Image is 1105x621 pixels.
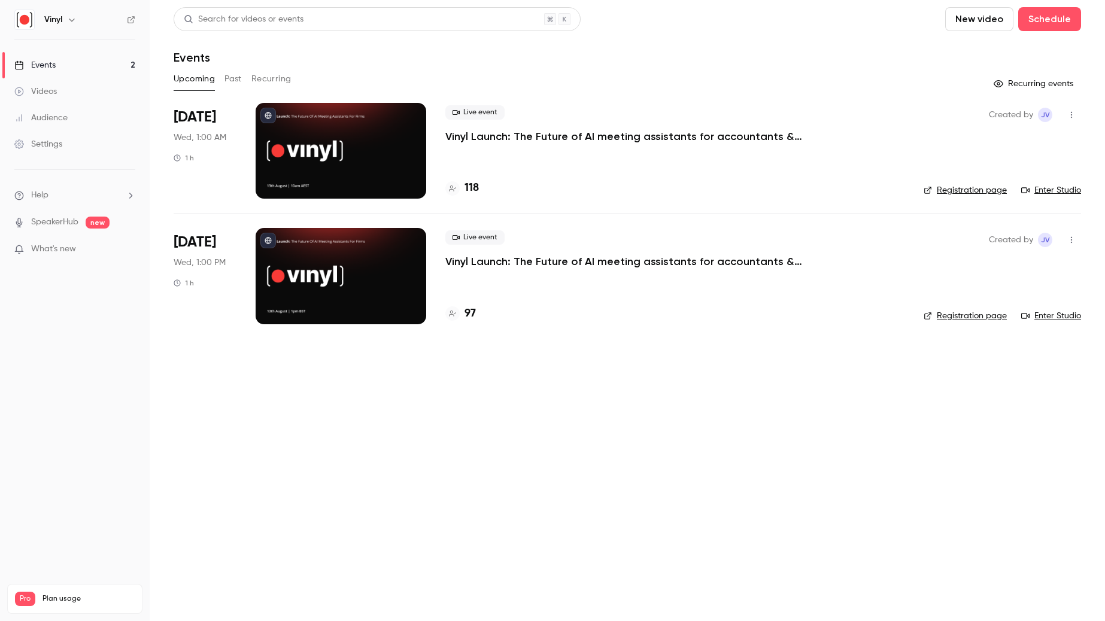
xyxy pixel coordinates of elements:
a: Enter Studio [1021,310,1081,322]
span: Wed, 1:00 AM [174,132,226,144]
span: Pro [15,592,35,606]
span: Jordan Vickery [1038,233,1052,247]
div: 1 h [174,278,194,288]
span: Jordan Vickery [1038,108,1052,122]
div: Settings [14,138,62,150]
div: Aug 13 Wed, 10:00 AM (Australia/Sydney) [174,103,236,199]
div: Events [14,59,56,71]
img: Vinyl [15,10,34,29]
span: Live event [445,105,505,120]
span: Created by [989,108,1033,122]
h4: 97 [465,306,476,322]
h6: Vinyl [44,14,62,26]
div: Search for videos or events [184,13,303,26]
a: Vinyl Launch: The Future of AI meeting assistants for accountants & bookkeepers [445,254,805,269]
a: Enter Studio [1021,184,1081,196]
span: JV [1041,233,1050,247]
button: Recurring events [988,74,1081,93]
a: Registration page [924,310,1007,322]
div: 1 h [174,153,194,163]
span: Live event [445,230,505,245]
span: What's new [31,243,76,255]
button: Recurring [251,69,292,89]
a: SpeakerHub [31,216,78,229]
div: Aug 13 Wed, 1:00 PM (Europe/London) [174,228,236,324]
span: Help [31,189,48,202]
a: Vinyl Launch: The Future of AI meeting assistants for accountants & bookkeepers [445,129,805,144]
span: Created by [989,233,1033,247]
div: Videos [14,86,57,98]
a: Registration page [924,184,1007,196]
span: new [86,217,110,229]
div: Audience [14,112,68,124]
span: JV [1041,108,1050,122]
span: [DATE] [174,108,216,127]
a: 97 [445,306,476,322]
button: Schedule [1018,7,1081,31]
span: [DATE] [174,233,216,252]
button: New video [945,7,1013,31]
button: Upcoming [174,69,215,89]
button: Past [224,69,242,89]
span: Wed, 1:00 PM [174,257,226,269]
h4: 118 [465,180,479,196]
a: 118 [445,180,479,196]
h1: Events [174,50,210,65]
li: help-dropdown-opener [14,189,135,202]
span: Plan usage [42,594,135,604]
